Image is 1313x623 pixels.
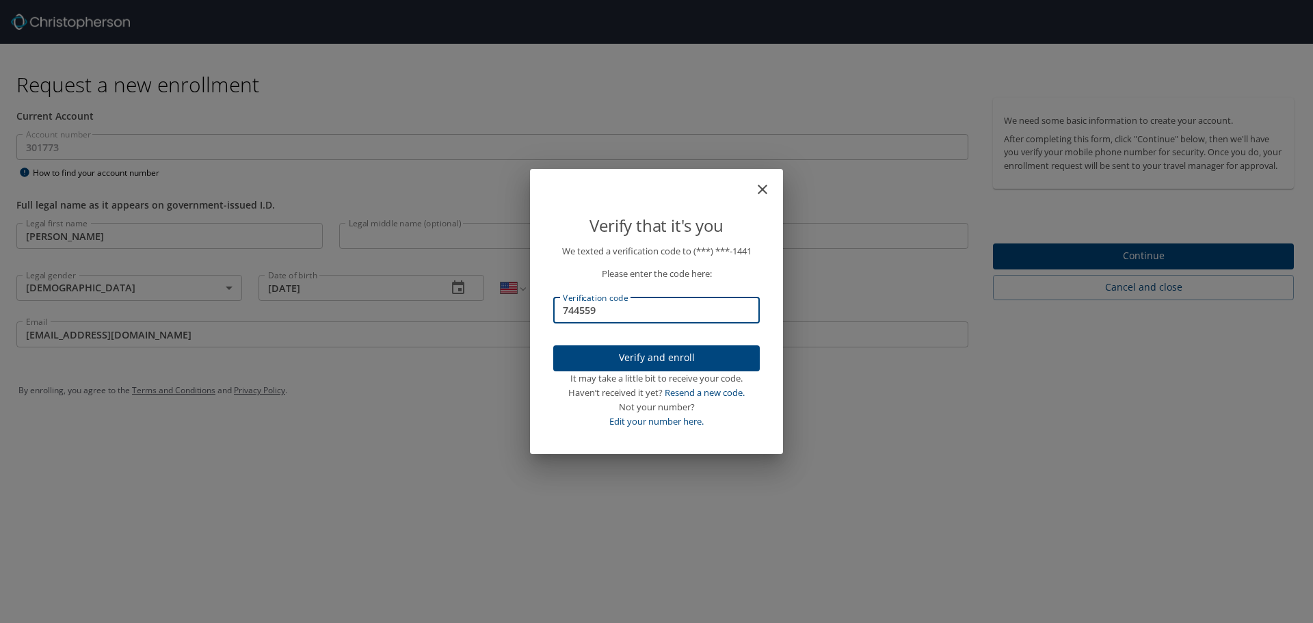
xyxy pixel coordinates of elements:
div: Not your number? [553,400,760,414]
button: close [761,174,778,191]
button: Verify and enroll [553,345,760,372]
a: Edit your number here. [609,415,704,427]
div: It may take a little bit to receive your code. [553,371,760,386]
p: Please enter the code here: [553,267,760,281]
p: We texted a verification code to (***) ***- 1441 [553,244,760,259]
p: Verify that it's you [553,213,760,239]
a: Resend a new code. [665,386,745,399]
div: Haven’t received it yet? [553,386,760,400]
span: Verify and enroll [564,349,749,367]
